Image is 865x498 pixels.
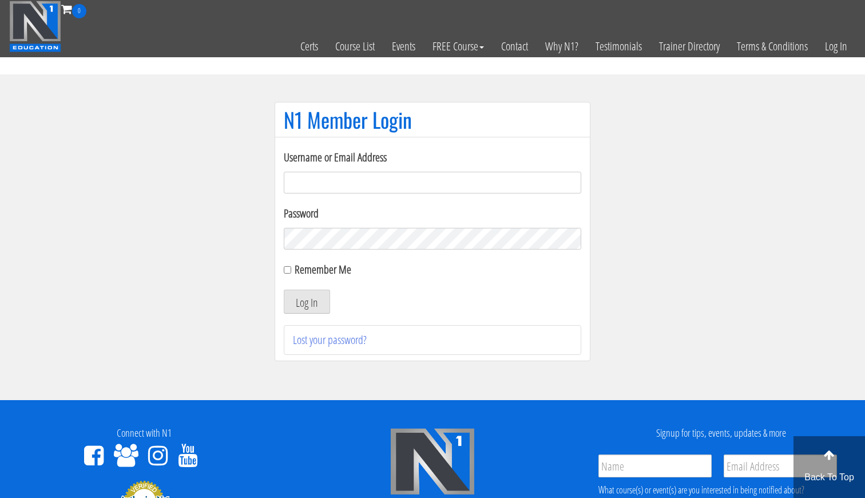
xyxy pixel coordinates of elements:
input: Email Address [724,454,837,477]
label: Username or Email Address [284,149,581,166]
a: Lost your password? [293,332,367,347]
img: n1-education [9,1,61,52]
a: Terms & Conditions [728,18,816,74]
label: Password [284,205,581,222]
input: Name [598,454,712,477]
a: Why N1? [537,18,587,74]
div: What course(s) or event(s) are you interested in being notified about? [598,483,837,497]
h4: Connect with N1 [9,428,280,439]
a: Events [383,18,424,74]
a: FREE Course [424,18,493,74]
p: Back To Top [793,471,865,484]
button: Log In [284,290,330,314]
label: Remember Me [295,262,351,277]
a: 0 [61,1,86,17]
h1: N1 Member Login [284,108,581,131]
a: Certs [292,18,327,74]
a: Course List [327,18,383,74]
span: 0 [72,4,86,18]
a: Trainer Directory [650,18,728,74]
a: Testimonials [587,18,650,74]
h4: Signup for tips, events, updates & more [585,428,856,439]
a: Log In [816,18,856,74]
a: Contact [493,18,537,74]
